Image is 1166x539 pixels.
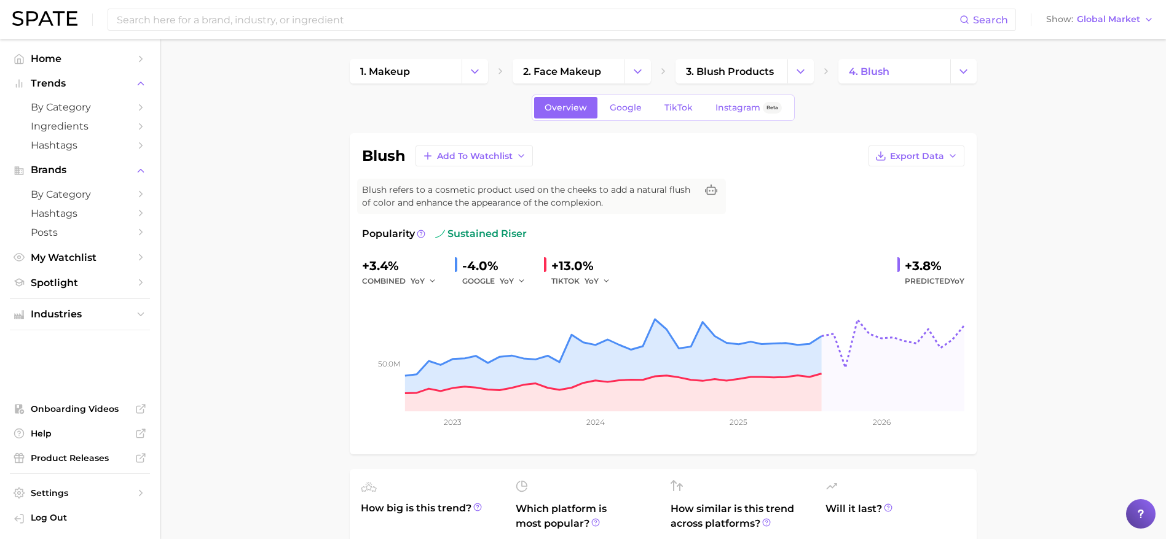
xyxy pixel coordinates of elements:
button: YoY [585,274,611,289]
span: Export Data [890,151,944,161]
span: Spotlight [31,277,129,289]
span: YoY [585,276,599,286]
button: Trends [10,74,150,93]
span: Posts [31,227,129,238]
span: YoY [950,276,964,285]
a: Spotlight [10,273,150,292]
span: Search [973,14,1008,26]
button: Export Data [869,145,964,166]
span: Hashtags [31,207,129,219]
div: +3.4% [362,256,445,276]
a: Product Releases [10,449,150,467]
a: 3. blush products [676,59,787,83]
span: by Category [31,188,129,200]
button: ShowGlobal Market [1043,12,1157,28]
a: Hashtags [10,204,150,223]
a: Google [599,97,652,118]
button: Change Category [950,59,977,83]
span: Hashtags [31,139,129,151]
h1: blush [362,149,406,163]
a: My Watchlist [10,248,150,267]
a: Log out. Currently logged in with e-mail saracespedes@belcorp.biz. [10,508,150,529]
div: combined [362,274,445,289]
span: Onboarding Videos [31,403,129,414]
span: Product Releases [31,452,129,463]
span: Brands [31,165,129,176]
span: Will it last? [825,502,966,531]
a: 2. face makeup [513,59,624,83]
tspan: 2023 [444,417,462,427]
tspan: 2024 [586,417,604,427]
span: Instagram [715,103,760,113]
span: 4. blush [849,66,889,77]
img: sustained riser [435,229,445,239]
span: YoY [411,276,425,286]
a: InstagramBeta [705,97,792,118]
button: Industries [10,305,150,324]
img: SPATE [12,11,77,26]
a: Overview [534,97,597,118]
span: Ingredients [31,120,129,132]
input: Search here for a brand, industry, or ingredient [116,9,959,30]
a: Home [10,49,150,68]
button: Add to Watchlist [416,145,533,166]
div: GOOGLE [462,274,534,289]
tspan: 2025 [730,417,747,427]
div: +13.0% [551,256,619,276]
button: Change Category [462,59,488,83]
a: by Category [10,185,150,204]
span: Industries [31,309,129,320]
span: Blush refers to a cosmetic product used on the cheeks to add a natural flush of color and enhance... [362,184,696,209]
button: YoY [411,274,437,289]
span: Home [31,53,129,64]
div: +3.8% [905,256,964,276]
span: TikTok [664,103,693,113]
span: 2. face makeup [523,66,601,77]
button: YoY [500,274,526,289]
a: Onboarding Videos [10,400,150,418]
span: Settings [31,487,129,498]
span: How big is this trend? [361,501,501,531]
span: My Watchlist [31,252,129,263]
a: 1. makeup [350,59,462,83]
span: YoY [500,276,514,286]
span: Popularity [362,227,415,241]
tspan: 2026 [872,417,890,427]
span: Google [610,103,642,113]
a: Settings [10,484,150,502]
a: TikTok [654,97,703,118]
span: How similar is this trend across platforms? [671,502,811,531]
span: Show [1046,16,1073,23]
span: Beta [766,103,778,113]
div: TIKTOK [551,274,619,289]
button: Brands [10,161,150,179]
button: Change Category [787,59,814,83]
span: 3. blush products [686,66,774,77]
span: Trends [31,78,129,89]
span: Add to Watchlist [437,151,513,161]
span: Log Out [31,512,140,523]
a: Posts [10,223,150,242]
div: -4.0% [462,256,534,276]
span: Help [31,428,129,439]
span: sustained riser [435,227,527,241]
a: by Category [10,98,150,117]
a: Help [10,424,150,443]
button: Change Category [624,59,651,83]
span: Overview [545,103,587,113]
a: 4. blush [838,59,950,83]
span: by Category [31,101,129,113]
span: Predicted [905,274,964,289]
a: Hashtags [10,136,150,155]
span: Global Market [1077,16,1140,23]
a: Ingredients [10,117,150,136]
span: 1. makeup [360,66,410,77]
